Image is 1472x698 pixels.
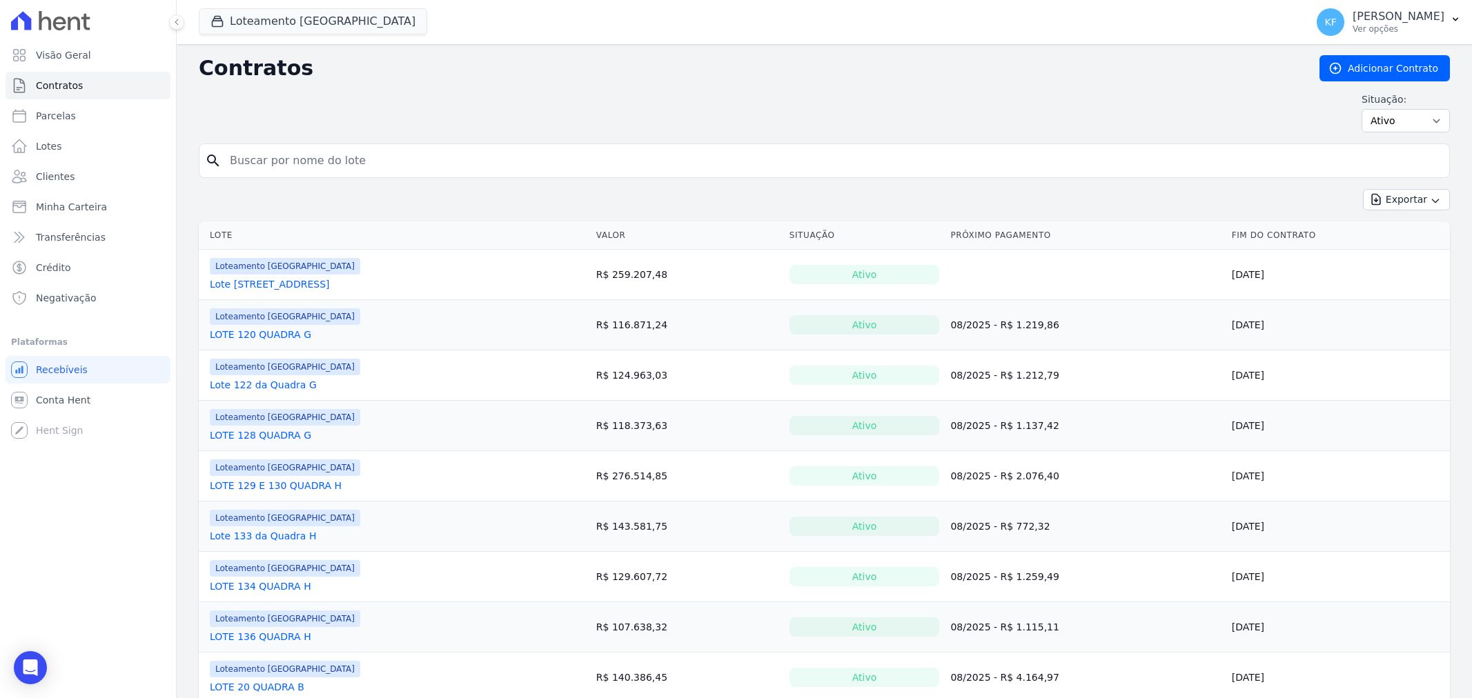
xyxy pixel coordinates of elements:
[789,668,940,687] div: Ativo
[199,8,427,34] button: Loteamento [GEOGRAPHIC_DATA]
[36,261,71,275] span: Crédito
[36,363,88,377] span: Recebíveis
[1226,350,1450,401] td: [DATE]
[789,466,940,486] div: Ativo
[36,170,75,183] span: Clientes
[591,552,784,602] td: R$ 129.607,72
[210,277,330,291] a: Lote [STREET_ADDRESS]
[11,334,165,350] div: Plataformas
[6,193,170,221] a: Minha Carteira
[591,300,784,350] td: R$ 116.871,24
[210,529,316,543] a: Lote 133 da Quadra H
[591,401,784,451] td: R$ 118.373,63
[210,560,360,577] span: Loteamento [GEOGRAPHIC_DATA]
[1226,602,1450,652] td: [DATE]
[591,250,784,300] td: R$ 259.207,48
[1226,552,1450,602] td: [DATE]
[36,393,90,407] span: Conta Hent
[6,102,170,130] a: Parcelas
[950,370,1059,381] a: 08/2025 - R$ 1.212,79
[6,356,170,383] a: Recebíveis
[6,254,170,281] a: Crédito
[36,200,107,214] span: Minha Carteira
[789,315,940,335] div: Ativo
[1226,501,1450,552] td: [DATE]
[210,661,360,677] span: Loteamento [GEOGRAPHIC_DATA]
[591,221,784,250] th: Valor
[789,517,940,536] div: Ativo
[210,359,360,375] span: Loteamento [GEOGRAPHIC_DATA]
[1363,189,1450,210] button: Exportar
[789,567,940,586] div: Ativo
[6,284,170,312] a: Negativação
[199,56,1297,81] h2: Contratos
[789,366,940,385] div: Ativo
[6,41,170,69] a: Visão Geral
[789,265,940,284] div: Ativo
[950,672,1059,683] a: 08/2025 - R$ 4.164,97
[36,79,83,92] span: Contratos
[222,147,1444,174] input: Buscar por nome do lote
[1362,92,1450,106] label: Situação:
[1324,17,1336,27] span: KF
[6,72,170,99] a: Contratos
[950,470,1059,481] a: 08/2025 - R$ 2.076,40
[36,230,106,244] span: Transferências
[950,621,1059,632] a: 08/2025 - R$ 1.115,11
[210,409,360,426] span: Loteamento [GEOGRAPHIC_DATA]
[210,459,360,476] span: Loteamento [GEOGRAPHIC_DATA]
[36,109,76,123] span: Parcelas
[36,291,97,305] span: Negativação
[789,416,940,435] div: Ativo
[210,630,311,644] a: LOTE 136 QUADRA H
[210,428,311,442] a: LOTE 128 QUADRA G
[6,223,170,251] a: Transferências
[591,602,784,652] td: R$ 107.638,32
[1353,10,1444,23] p: [PERSON_NAME]
[1226,451,1450,501] td: [DATE]
[14,651,47,684] div: Open Intercom Messenger
[6,163,170,190] a: Clientes
[210,308,360,325] span: Loteamento [GEOGRAPHIC_DATA]
[6,132,170,160] a: Lotes
[210,378,317,392] a: Lote 122 da Quadra G
[1226,221,1450,250] th: Fim do Contrato
[950,521,1050,532] a: 08/2025 - R$ 772,32
[784,221,945,250] th: Situação
[210,258,360,275] span: Loteamento [GEOGRAPHIC_DATA]
[950,571,1059,582] a: 08/2025 - R$ 1.259,49
[1353,23,1444,34] p: Ver opções
[950,420,1059,431] a: 08/2025 - R$ 1.137,42
[591,451,784,501] td: R$ 276.514,85
[210,510,360,526] span: Loteamento [GEOGRAPHIC_DATA]
[36,48,91,62] span: Visão Geral
[36,139,62,153] span: Lotes
[210,610,360,627] span: Loteamento [GEOGRAPHIC_DATA]
[1226,250,1450,300] td: [DATE]
[199,221,591,250] th: Lote
[950,319,1059,330] a: 08/2025 - R$ 1.219,86
[1226,401,1450,451] td: [DATE]
[210,680,304,694] a: LOTE 20 QUADRA B
[210,579,311,593] a: LOTE 134 QUADRA H
[210,328,311,341] a: LOTE 120 QUADRA G
[6,386,170,414] a: Conta Hent
[1306,3,1472,41] button: KF [PERSON_NAME] Ver opções
[205,152,222,169] i: search
[1226,300,1450,350] td: [DATE]
[945,221,1226,250] th: Próximo Pagamento
[1319,55,1450,81] a: Adicionar Contrato
[591,350,784,401] td: R$ 124.963,03
[591,501,784,552] td: R$ 143.581,75
[789,617,940,637] div: Ativo
[210,479,342,492] a: LOTE 129 E 130 QUADRA H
